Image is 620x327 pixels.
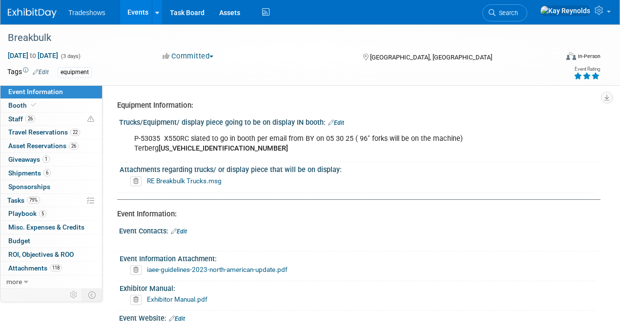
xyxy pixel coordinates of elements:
[147,295,207,303] a: Exhibitor Manual.pdf
[8,155,50,163] span: Giveaways
[328,119,344,126] a: Edit
[6,278,22,286] span: more
[8,115,35,123] span: Staff
[0,248,102,261] a: ROI, Objectives & ROO
[147,266,288,273] a: iaee-guidelines-2023-north-american-update.pdf
[8,237,30,245] span: Budget
[8,183,50,191] span: Sponsorships
[0,180,102,193] a: Sponsorships
[0,85,102,98] a: Event Information
[31,102,36,108] i: Booth reservation complete
[28,52,38,59] span: to
[8,210,46,217] span: Playbook
[25,115,35,122] span: 26
[4,29,550,47] div: Breakbulk
[0,139,102,153] a: Asset Reservations26
[50,264,62,271] span: 118
[169,315,185,322] a: Edit
[0,99,102,112] a: Booth
[8,101,38,109] span: Booth
[578,53,600,60] div: In-Person
[0,275,102,289] a: more
[8,142,79,150] span: Asset Reservations
[87,115,94,124] span: Potential Scheduling Conflict -- at least one attendee is tagged in another overlapping event.
[0,207,102,220] a: Playbook5
[159,51,217,61] button: Committed
[70,129,80,136] span: 22
[117,100,593,111] div: Equipment Information:
[8,250,74,258] span: ROI, Objectives & ROO
[0,167,102,180] a: Shipments6
[130,178,145,185] a: Delete attachment?
[65,289,83,301] td: Personalize Event Tab Strip
[83,289,103,301] td: Toggle Event Tabs
[8,169,51,177] span: Shipments
[7,67,49,78] td: Tags
[0,153,102,166] a: Giveaways1
[8,88,63,96] span: Event Information
[120,162,596,174] div: Attachments regarding trucks/ or display piece that will be on display:
[0,262,102,275] a: Attachments118
[120,251,596,264] div: Event Information Attachment:
[171,228,187,235] a: Edit
[7,51,59,60] span: [DATE] [DATE]
[370,54,492,61] span: [GEOGRAPHIC_DATA], [GEOGRAPHIC_DATA]
[574,67,600,72] div: Event Rating
[540,5,591,16] img: Kay Reynolds
[43,169,51,176] span: 6
[159,144,288,153] b: [US_VEHICLE_IDENTIFICATION_NUMBER]
[127,129,505,158] div: P-53035 X550RC slated to go in booth per email from BY on 05 30 25 ( 96" forks will be on the mac...
[0,113,102,126] a: Staff26
[147,177,222,185] a: RE Breakbulk Trucks.msg
[130,267,145,273] a: Delete attachment?
[119,311,600,324] div: Event Website:
[514,51,601,65] div: Event Format
[119,224,600,236] div: Event Contacts:
[42,155,50,163] span: 1
[39,210,46,217] span: 5
[8,8,57,18] img: ExhibitDay
[68,9,105,17] span: Tradeshows
[58,67,92,77] div: equipment
[496,9,518,17] span: Search
[566,52,576,60] img: Format-Inperson.png
[119,115,600,128] div: Trucks/Equipment/ display piece going to be on display IN booth:
[60,53,81,59] span: (3 days)
[120,281,596,293] div: Exhibitor Manual:
[0,234,102,248] a: Budget
[8,264,62,272] span: Attachments
[8,223,84,231] span: Misc. Expenses & Credits
[8,128,80,136] span: Travel Reservations
[69,142,79,150] span: 26
[0,221,102,234] a: Misc. Expenses & Credits
[33,69,49,76] a: Edit
[117,209,593,219] div: Event Information:
[0,194,102,207] a: Tasks79%
[0,126,102,139] a: Travel Reservations22
[482,4,527,21] a: Search
[130,296,145,303] a: Delete attachment?
[7,196,40,204] span: Tasks
[27,196,40,204] span: 79%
